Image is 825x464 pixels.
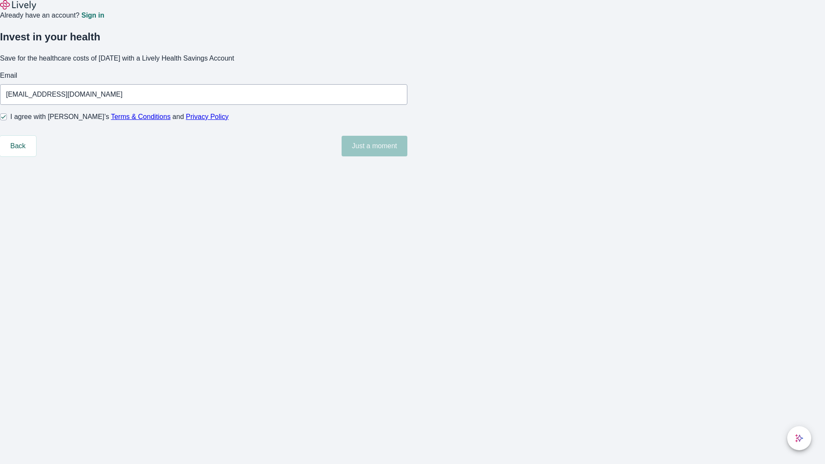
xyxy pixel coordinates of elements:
a: Terms & Conditions [111,113,171,120]
svg: Lively AI Assistant [795,434,804,443]
a: Privacy Policy [186,113,229,120]
span: I agree with [PERSON_NAME]’s and [10,112,229,122]
a: Sign in [81,12,104,19]
button: chat [787,426,811,450]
